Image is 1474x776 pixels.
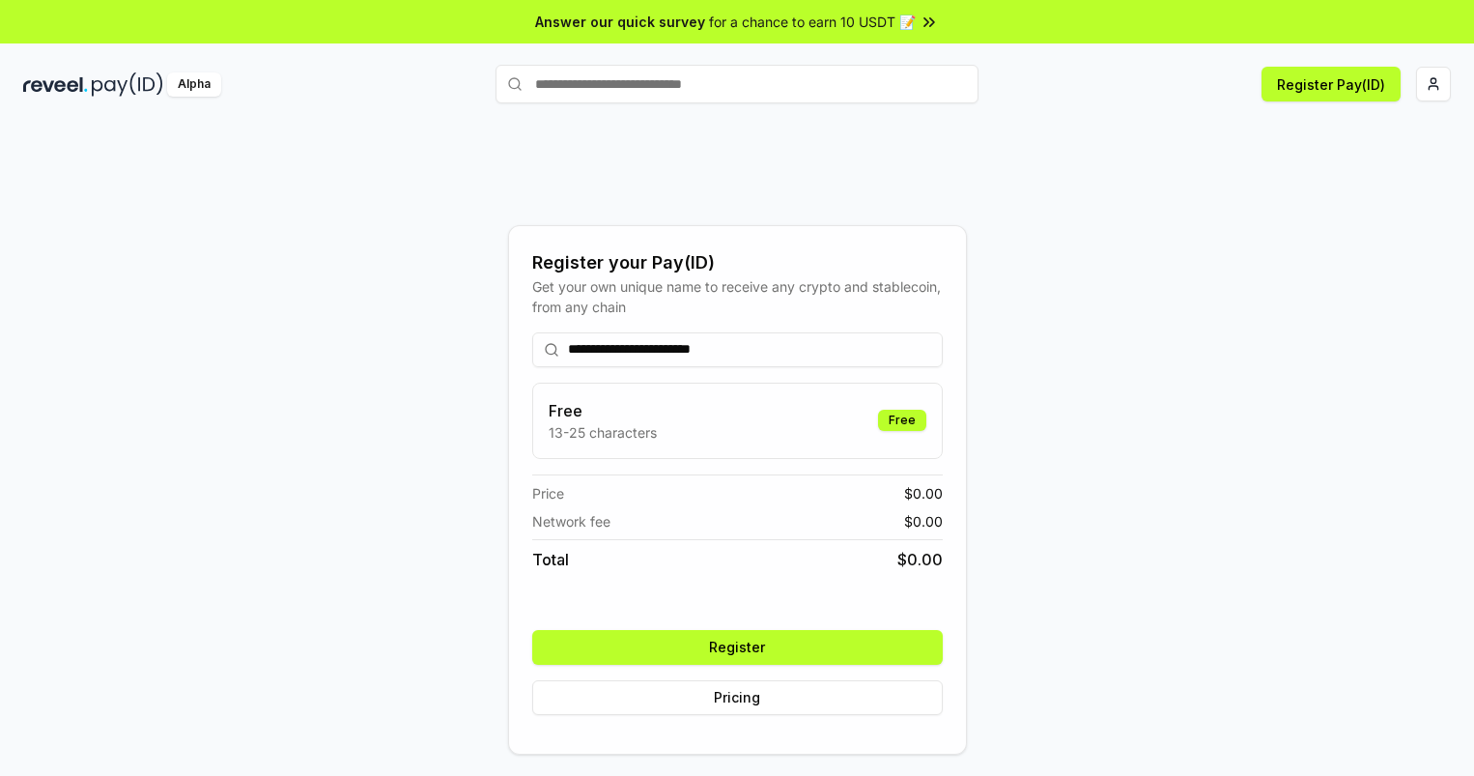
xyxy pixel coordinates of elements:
[897,548,943,571] span: $ 0.00
[92,72,163,97] img: pay_id
[878,410,926,431] div: Free
[532,680,943,715] button: Pricing
[532,276,943,317] div: Get your own unique name to receive any crypto and stablecoin, from any chain
[1261,67,1401,101] button: Register Pay(ID)
[532,511,610,532] span: Network fee
[532,630,943,665] button: Register
[535,12,705,32] span: Answer our quick survey
[532,483,564,503] span: Price
[549,422,657,443] p: 13-25 characters
[904,483,943,503] span: $ 0.00
[549,399,657,422] h3: Free
[532,249,943,276] div: Register your Pay(ID)
[904,511,943,532] span: $ 0.00
[709,12,916,32] span: for a chance to earn 10 USDT 📝
[532,548,569,571] span: Total
[167,72,221,97] div: Alpha
[23,72,88,97] img: reveel_dark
